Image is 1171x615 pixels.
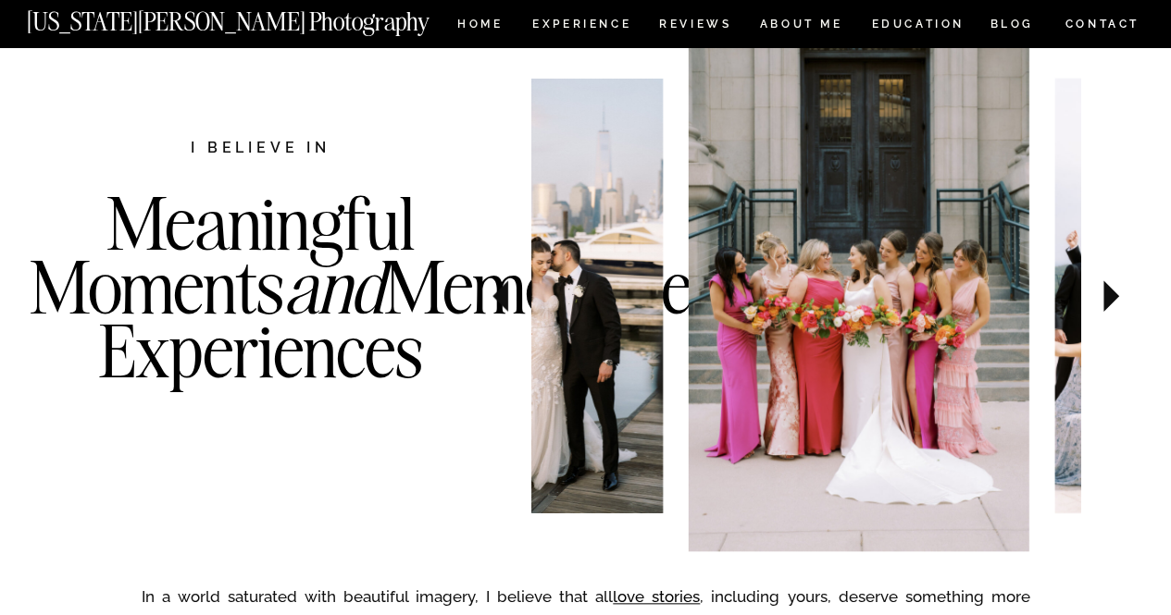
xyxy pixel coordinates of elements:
a: CONTACT [1064,14,1140,34]
img: Bridesmaids in downtown LA holding bouquets [688,40,1029,551]
img: Bride and Groom on boat dock captured by Los Angeles wedding photographer Georgia Sheridan [372,78,662,512]
h3: Meaningful Moments Memorable Experiences [30,191,492,458]
a: BLOG [990,18,1034,34]
a: HOME [454,18,506,34]
a: Experience [532,18,629,34]
a: [US_STATE][PERSON_NAME] Photography [27,9,492,25]
a: love stories [613,587,700,606]
i: and [284,241,384,332]
h2: I believe in [93,137,429,162]
a: EDUCATION [869,18,966,34]
a: ABOUT ME [759,18,843,34]
a: REVIEWS [659,18,729,34]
